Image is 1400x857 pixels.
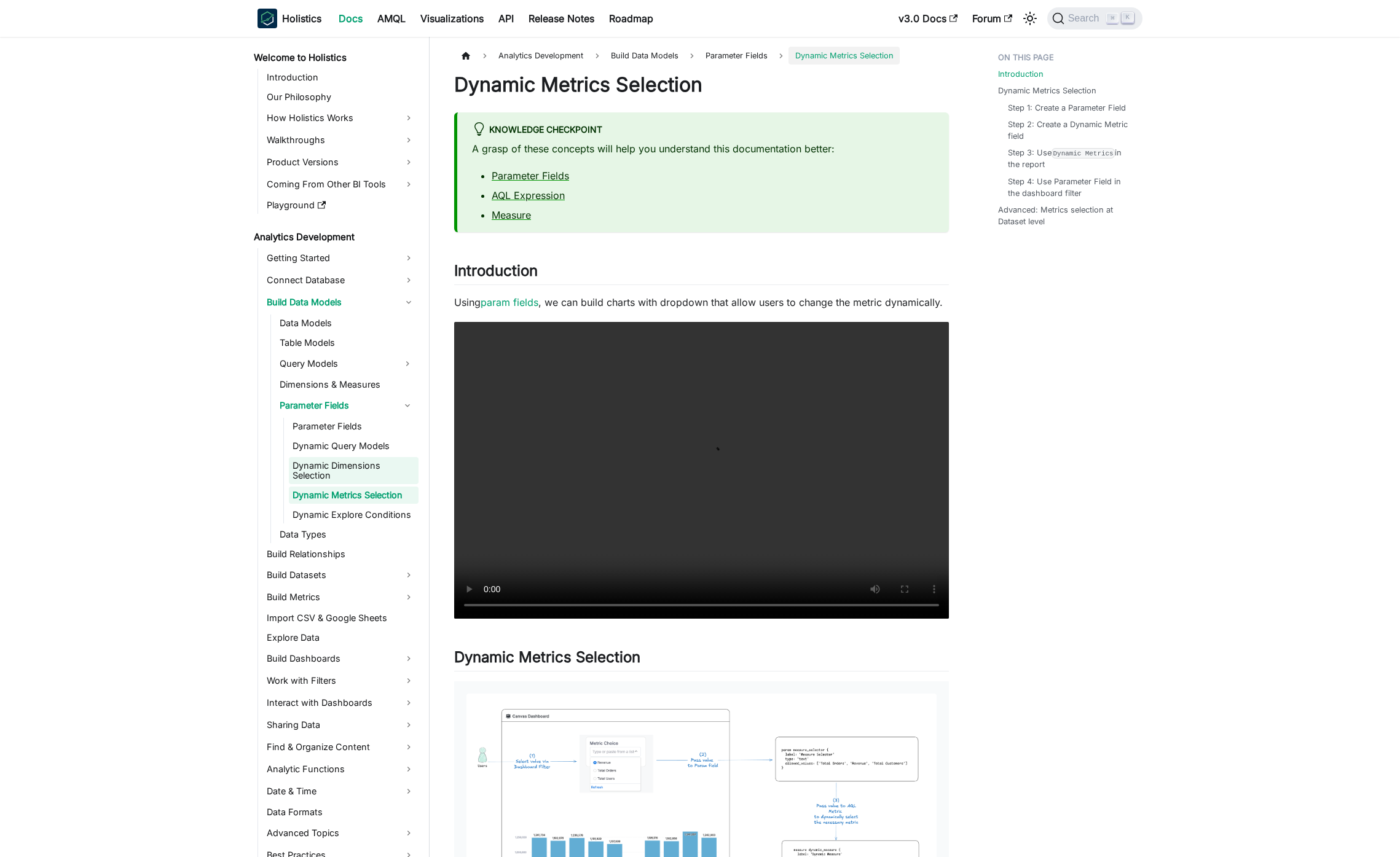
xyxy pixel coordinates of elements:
span: Search [1064,13,1107,24]
a: Parameter Fields [492,170,569,182]
a: Find & Organize Content [263,737,419,757]
a: Query Models [276,354,396,374]
a: Measure [492,209,531,221]
a: Release Notes [521,9,602,28]
a: Dynamic Query Models [289,437,419,455]
a: Coming From Other BI Tools [263,174,419,194]
a: Advanced Topics [263,823,419,843]
a: Build Dashboards [263,649,419,668]
a: Our Philosophy [263,88,419,106]
button: Search (Command+K) [1047,7,1142,29]
a: Data Types [276,526,419,543]
span: Dynamic Metrics Selection [788,47,899,65]
kbd: ⌘ [1106,13,1119,24]
h2: Introduction [454,262,949,285]
a: Product Versions [263,152,419,172]
a: How Holistics Works [263,108,419,128]
a: Visualizations [413,9,491,28]
code: Dynamic Metrics [1052,148,1115,158]
a: Playground [263,197,419,214]
a: Date & Time [263,781,419,801]
a: Dynamic Metrics Selection [289,487,419,504]
img: Holistics [258,9,277,28]
a: Advanced: Metrics selection at Dataset level [998,204,1135,227]
a: Home page [454,47,478,65]
a: Parameter Fields [699,47,774,65]
nav: Docs sidebar [245,37,430,857]
a: Build Metrics [263,587,419,607]
a: Dynamic Metrics Selection [998,85,1096,96]
a: Work with Filters [263,671,419,691]
a: Introduction [998,68,1044,80]
a: Forum [965,9,1020,28]
a: param fields [481,296,538,308]
a: Welcome to Holistics [250,49,419,66]
a: Sharing Data [263,715,419,735]
a: Parameter Fields [276,396,396,415]
a: Build Data Models [263,292,419,312]
a: Docs [331,9,370,28]
span: Analytics Development [492,47,589,65]
a: Build Datasets [263,565,419,585]
video: Your browser does not support embedding video, but you can . [454,322,949,619]
p: Using , we can build charts with dropdown that allow users to change the metric dynamically. [454,295,949,310]
a: AQL Expression [492,189,565,202]
a: Getting Started [263,248,419,268]
a: Import CSV & Google Sheets [263,609,419,627]
a: Step 2: Create a Dynamic Metric field [1008,119,1130,142]
button: Switch between dark and light mode (currently light mode) [1020,9,1040,28]
a: Connect Database [263,270,419,290]
button: Collapse sidebar category 'Parameter Fields' [396,396,419,415]
a: Dynamic Explore Conditions [289,506,419,523]
a: Interact with Dashboards [263,693,419,713]
a: HolisticsHolistics [258,9,321,28]
a: API [491,9,521,28]
a: Data Models [276,315,419,332]
h2: Dynamic Metrics Selection [454,648,949,671]
a: v3.0 Docs [891,9,965,28]
div: knowledge checkpoint [472,122,934,138]
button: Expand sidebar category 'Query Models' [396,354,419,374]
a: Walkthroughs [263,130,419,150]
a: Explore Data [263,629,419,646]
a: Table Models [276,334,419,351]
kbd: K [1122,12,1134,23]
a: Build Relationships [263,546,419,563]
h1: Dynamic Metrics Selection [454,72,949,97]
a: AMQL [370,9,413,28]
span: Build Data Models [605,47,685,65]
a: Introduction [263,69,419,86]
a: Dynamic Dimensions Selection [289,457,419,484]
a: Analytics Development [250,229,419,246]
a: Step 4: Use Parameter Field in the dashboard filter [1008,176,1130,199]
a: Roadmap [602,9,661,28]
span: Parameter Fields [706,51,768,60]
a: Dimensions & Measures [276,376,419,393]
b: Holistics [282,11,321,26]
a: Parameter Fields [289,418,419,435]
a: Analytic Functions [263,759,419,779]
a: Data Formats [263,804,419,821]
a: Step 1: Create a Parameter Field [1008,102,1126,114]
nav: Breadcrumbs [454,47,949,65]
a: Step 3: UseDynamic Metricsin the report [1008,147,1130,170]
p: A grasp of these concepts will help you understand this documentation better: [472,141,934,156]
